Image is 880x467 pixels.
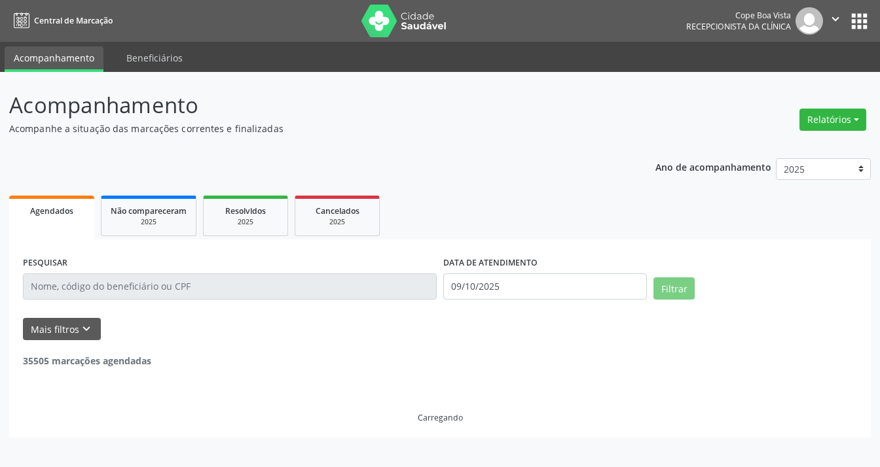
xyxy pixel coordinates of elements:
[111,217,187,227] div: 2025
[9,10,113,31] a: Central de Marcação
[686,21,791,32] span: Recepcionista da clínica
[796,7,823,35] img: img
[23,253,67,273] label: PESQUISAR
[9,122,612,135] p: Acompanhe a situação das marcações correntes e finalizadas
[823,7,848,35] button: 
[213,217,278,227] div: 2025
[225,205,266,216] span: Resolvidos
[34,15,113,26] span: Central de Marcação
[9,89,612,122] p: Acompanhamento
[443,273,647,300] input: Selecione um intervalo
[316,205,359,216] span: Cancelados
[418,412,463,423] div: Carregando
[443,253,538,273] label: DATA DE ATENDIMENTO
[828,12,843,26] i: 
[23,318,101,341] button: Mais filtroskeyboard_arrow_down
[117,46,192,69] a: Beneficiários
[799,109,866,131] button: Relatórios
[655,158,771,175] p: Ano de acompanhamento
[848,10,871,33] button: apps
[79,322,94,336] i: keyboard_arrow_down
[304,217,370,227] div: 2025
[30,205,73,216] span: Agendados
[23,273,437,300] input: Nome, código do beneficiário ou CPF
[111,205,187,216] span: Não compareceram
[686,10,791,21] div: Cope Boa Vista
[5,46,103,72] a: Acompanhamento
[653,277,695,300] button: Filtrar
[23,355,151,367] strong: 35505 marcações agendadas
